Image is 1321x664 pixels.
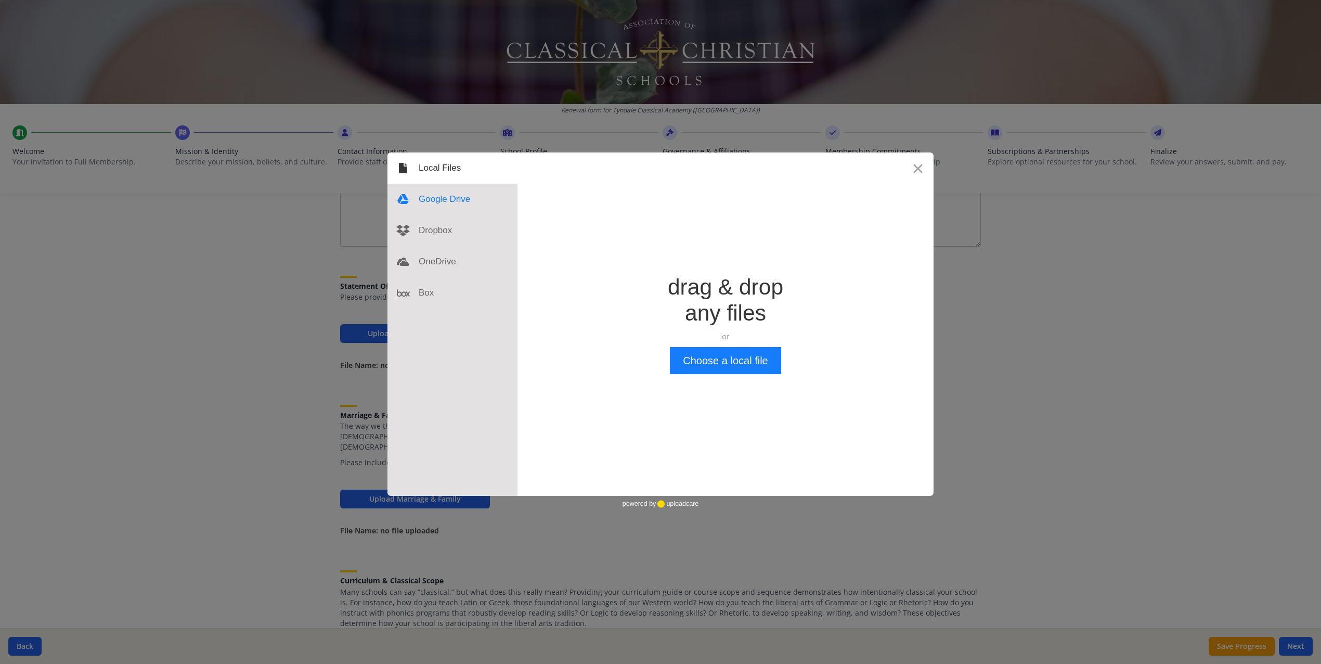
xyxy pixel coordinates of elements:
[670,347,781,374] button: Choose a local file
[902,152,934,184] button: Close
[387,152,517,184] div: Local Files
[668,274,783,326] div: drag & drop any files
[387,277,517,309] div: Box
[387,184,517,215] div: Google Drive
[387,246,517,277] div: OneDrive
[387,215,517,246] div: Dropbox
[623,496,698,512] div: powered by
[656,500,698,508] a: uploadcare
[668,331,783,342] div: or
